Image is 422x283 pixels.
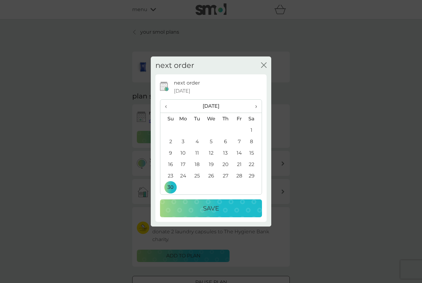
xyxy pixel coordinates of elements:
td: 28 [232,170,246,181]
td: 17 [176,159,190,170]
td: 21 [232,159,246,170]
td: 27 [218,170,232,181]
td: 29 [246,170,262,181]
td: 7 [232,136,246,147]
td: 8 [246,136,262,147]
td: 11 [190,147,204,159]
td: 2 [160,136,176,147]
button: close [261,62,267,69]
td: 20 [218,159,232,170]
th: Mo [176,113,190,125]
th: Tu [190,113,204,125]
td: 12 [204,147,218,159]
td: 30 [160,181,176,193]
span: ‹ [165,100,171,113]
td: 9 [160,147,176,159]
th: [DATE] [176,100,246,113]
td: 14 [232,147,246,159]
th: Su [160,113,176,125]
td: 10 [176,147,190,159]
button: Save [160,199,262,217]
h2: next order [155,61,194,70]
p: next order [174,79,200,87]
td: 4 [190,136,204,147]
span: › [251,100,257,113]
td: 23 [160,170,176,181]
td: 19 [204,159,218,170]
td: 24 [176,170,190,181]
td: 5 [204,136,218,147]
td: 13 [218,147,232,159]
td: 22 [246,159,262,170]
th: We [204,113,218,125]
span: [DATE] [174,87,190,95]
th: Th [218,113,232,125]
td: 1 [246,124,262,136]
td: 18 [190,159,204,170]
td: 3 [176,136,190,147]
th: Fr [232,113,246,125]
td: 25 [190,170,204,181]
td: 6 [218,136,232,147]
td: 16 [160,159,176,170]
p: Save [203,203,219,213]
td: 26 [204,170,218,181]
th: Sa [246,113,262,125]
td: 15 [246,147,262,159]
